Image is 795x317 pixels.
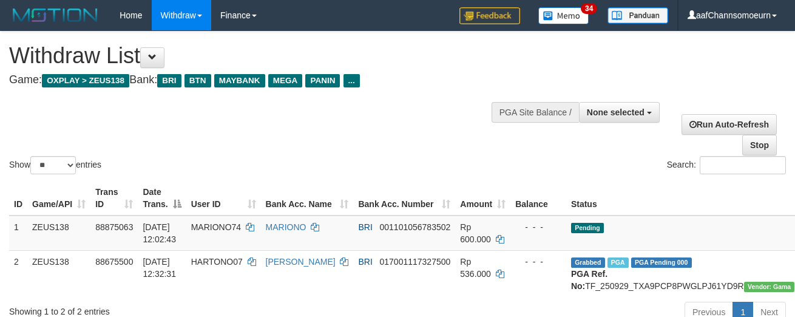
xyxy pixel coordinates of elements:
[742,135,777,155] a: Stop
[266,222,306,232] a: MARIONO
[9,216,27,251] td: 1
[571,257,605,268] span: Grabbed
[9,181,27,216] th: ID
[30,156,76,174] select: Showentries
[143,257,176,279] span: [DATE] 12:32:31
[186,181,261,216] th: User ID: activate to sort column ascending
[184,74,211,87] span: BTN
[607,257,629,268] span: Marked by aaftrukkakada
[9,6,101,24] img: MOTION_logo.png
[305,74,340,87] span: PANIN
[191,222,241,232] span: MARIONO74
[587,107,644,117] span: None selected
[358,222,372,232] span: BRI
[460,257,491,279] span: Rp 536.000
[9,250,27,297] td: 2
[42,74,129,87] span: OXPLAY > ZEUS138
[607,7,668,24] img: panduan.png
[9,74,518,86] h4: Game: Bank:
[90,181,138,216] th: Trans ID: activate to sort column ascending
[27,216,90,251] td: ZEUS138
[510,181,566,216] th: Balance
[261,181,354,216] th: Bank Acc. Name: activate to sort column ascending
[492,102,579,123] div: PGA Site Balance /
[95,257,133,267] span: 88675500
[515,221,561,233] div: - - -
[581,3,597,14] span: 34
[631,257,692,268] span: PGA Pending
[700,156,786,174] input: Search:
[538,7,589,24] img: Button%20Memo.svg
[343,74,360,87] span: ...
[27,250,90,297] td: ZEUS138
[744,282,795,292] span: Vendor URL: https://trx31.1velocity.biz
[460,222,491,244] span: Rp 600.000
[268,74,303,87] span: MEGA
[571,269,607,291] b: PGA Ref. No:
[379,257,450,267] span: Copy 017001117327500 to clipboard
[455,181,510,216] th: Amount: activate to sort column ascending
[143,222,176,244] span: [DATE] 12:02:43
[515,256,561,268] div: - - -
[571,223,604,233] span: Pending
[27,181,90,216] th: Game/API: activate to sort column ascending
[379,222,450,232] span: Copy 001101056783502 to clipboard
[579,102,660,123] button: None selected
[459,7,520,24] img: Feedback.jpg
[266,257,336,267] a: [PERSON_NAME]
[353,181,455,216] th: Bank Acc. Number: activate to sort column ascending
[358,257,372,267] span: BRI
[191,257,243,267] span: HARTONO07
[9,156,101,174] label: Show entries
[95,222,133,232] span: 88875063
[214,74,265,87] span: MAYBANK
[157,74,181,87] span: BRI
[9,44,518,68] h1: Withdraw List
[682,114,777,135] a: Run Auto-Refresh
[667,156,786,174] label: Search:
[138,181,186,216] th: Date Trans.: activate to sort column descending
